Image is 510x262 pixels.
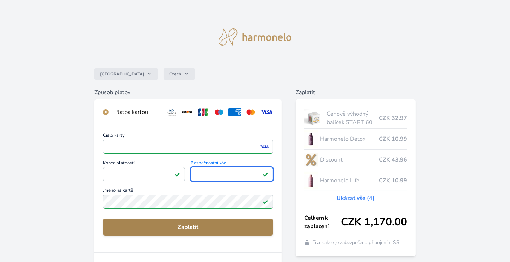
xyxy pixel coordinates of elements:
[181,108,194,116] img: discover.svg
[165,108,178,116] img: diners.svg
[114,108,159,116] div: Platba kartou
[320,176,379,185] span: Harmonelo Life
[263,171,268,177] img: Platné pole
[100,71,144,77] span: [GEOGRAPHIC_DATA]
[376,156,407,164] span: -CZK 43.96
[103,219,273,236] button: Zaplatit
[219,28,292,46] img: logo.svg
[337,194,375,202] a: Ukázat vše (4)
[260,144,269,150] img: visa
[103,188,273,195] span: Jméno na kartě
[191,161,273,167] span: Bezpečnostní kód
[304,214,341,231] span: Celkem k zaplacení
[194,169,270,179] iframe: Iframe pro bezpečnostní kód
[341,216,407,229] span: CZK 1,170.00
[174,171,180,177] img: Platné pole
[379,176,407,185] span: CZK 10.99
[313,239,403,246] span: Transakce je zabezpečena připojením SSL
[263,199,268,205] img: Platné pole
[304,172,318,189] img: CLEAN_LIFE_se_stinem_x-lo.jpg
[296,88,416,97] h6: Zaplatit
[169,71,181,77] span: Czech
[379,135,407,143] span: CZK 10.99
[304,151,318,169] img: discount-lo.png
[103,195,273,209] input: Jméno na kartěPlatné pole
[103,161,185,167] span: Konec platnosti
[109,223,268,231] span: Zaplatit
[94,68,158,80] button: [GEOGRAPHIC_DATA]
[94,88,282,97] h6: Způsob platby
[228,108,241,116] img: amex.svg
[244,108,257,116] img: mc.svg
[304,130,318,148] img: DETOX_se_stinem_x-lo.jpg
[320,135,379,143] span: Harmonelo Detox
[327,110,379,127] span: Cenově výhodný balíček START 60
[106,169,182,179] iframe: Iframe pro datum vypršení platnosti
[320,156,377,164] span: Discount
[304,109,324,127] img: start.jpg
[260,108,273,116] img: visa.svg
[106,142,270,152] iframe: Iframe pro číslo karty
[197,108,210,116] img: jcb.svg
[379,114,407,122] span: CZK 32.97
[213,108,226,116] img: maestro.svg
[164,68,195,80] button: Czech
[103,133,273,140] span: Číslo karty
